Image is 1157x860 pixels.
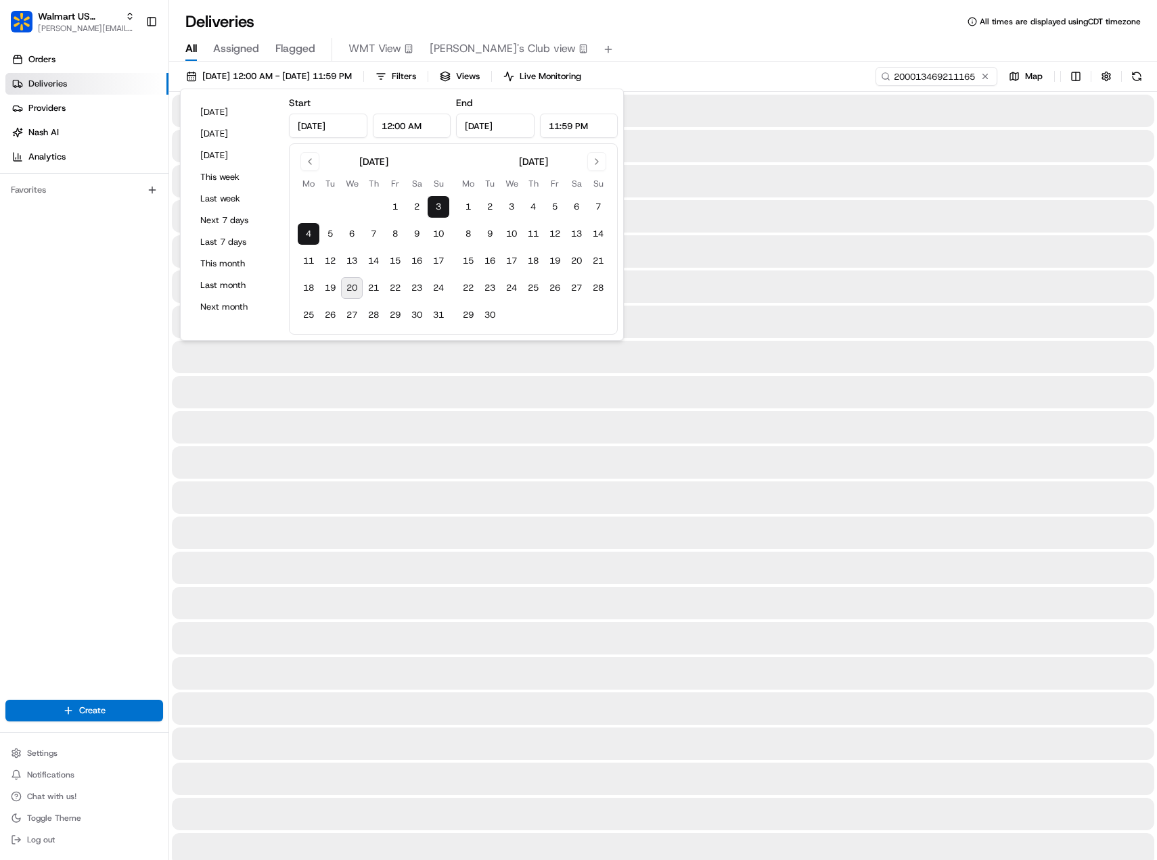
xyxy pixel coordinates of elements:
div: Start new chat [46,129,222,143]
span: Chat with us! [27,791,76,802]
div: Favorites [5,179,163,201]
span: Live Monitoring [520,70,581,82]
a: 📗Knowledge Base [8,191,109,215]
th: Friday [384,176,406,191]
button: 15 [384,250,406,272]
button: 7 [587,196,609,218]
span: Settings [27,748,58,759]
span: Assigned [213,41,259,57]
button: 5 [544,196,566,218]
button: 27 [566,277,587,299]
input: Date [456,114,535,138]
p: Welcome 👋 [14,54,246,76]
th: Tuesday [319,176,341,191]
button: 13 [341,250,363,272]
label: Start [289,97,311,109]
button: 31 [428,304,449,326]
button: 11 [522,223,544,245]
button: 16 [406,250,428,272]
button: Chat with us! [5,787,163,806]
button: 10 [428,223,449,245]
button: Settings [5,744,163,763]
button: 8 [457,223,479,245]
img: Nash [14,14,41,41]
button: 29 [457,304,479,326]
button: 14 [587,223,609,245]
button: 1 [384,196,406,218]
button: Walmart US CorporateWalmart US Corporate[PERSON_NAME][EMAIL_ADDRESS][PERSON_NAME][DOMAIN_NAME] [5,5,140,38]
button: 8 [384,223,406,245]
button: Start new chat [230,133,246,149]
span: Toggle Theme [27,813,81,823]
input: Time [373,114,451,138]
th: Monday [298,176,319,191]
button: Next month [194,297,275,316]
button: 18 [522,250,544,272]
button: 3 [428,196,449,218]
button: 4 [522,196,544,218]
a: Analytics [5,146,168,168]
button: 24 [428,277,449,299]
a: Nash AI [5,122,168,143]
span: [PERSON_NAME]'s Club view [430,41,576,57]
button: Walmart US Corporate [38,9,120,23]
button: 30 [479,304,501,326]
button: Go to next month [587,152,606,171]
th: Thursday [363,176,384,191]
button: 23 [406,277,428,299]
a: Deliveries [5,73,168,95]
button: 22 [457,277,479,299]
button: Views [434,67,486,86]
button: Create [5,700,163,721]
th: Saturday [406,176,428,191]
button: 19 [544,250,566,272]
th: Monday [457,176,479,191]
button: 24 [501,277,522,299]
button: Live Monitoring [497,67,587,86]
button: [DATE] [194,146,275,165]
button: 14 [363,250,384,272]
button: 9 [406,223,428,245]
button: Last month [194,276,275,295]
button: 30 [406,304,428,326]
th: Saturday [566,176,587,191]
th: Friday [544,176,566,191]
button: Refresh [1127,67,1146,86]
th: Wednesday [501,176,522,191]
th: Sunday [587,176,609,191]
button: Filters [369,67,422,86]
button: Toggle Theme [5,809,163,828]
span: Analytics [28,151,66,163]
button: 25 [522,277,544,299]
button: Next 7 days [194,211,275,230]
span: Pylon [135,229,164,239]
div: [DATE] [359,155,388,168]
button: Log out [5,830,163,849]
button: 29 [384,304,406,326]
button: 28 [587,277,609,299]
button: This month [194,254,275,273]
th: Thursday [522,176,544,191]
input: Time [540,114,618,138]
button: 20 [341,277,363,299]
button: 26 [319,304,341,326]
a: Orders [5,49,168,70]
button: Last 7 days [194,233,275,252]
button: 10 [501,223,522,245]
span: [PERSON_NAME][EMAIL_ADDRESS][PERSON_NAME][DOMAIN_NAME] [38,23,135,34]
button: 22 [384,277,406,299]
input: Clear [35,87,223,101]
button: 19 [319,277,341,299]
button: Map [1003,67,1049,86]
button: [DATE] [194,103,275,122]
span: Knowledge Base [27,196,104,210]
button: 15 [457,250,479,272]
button: 2 [406,196,428,218]
button: This week [194,168,275,187]
button: 20 [566,250,587,272]
img: Walmart US Corporate [11,11,32,32]
span: [DATE] 12:00 AM - [DATE] 11:59 PM [202,70,352,82]
span: Flagged [275,41,315,57]
button: 17 [501,250,522,272]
